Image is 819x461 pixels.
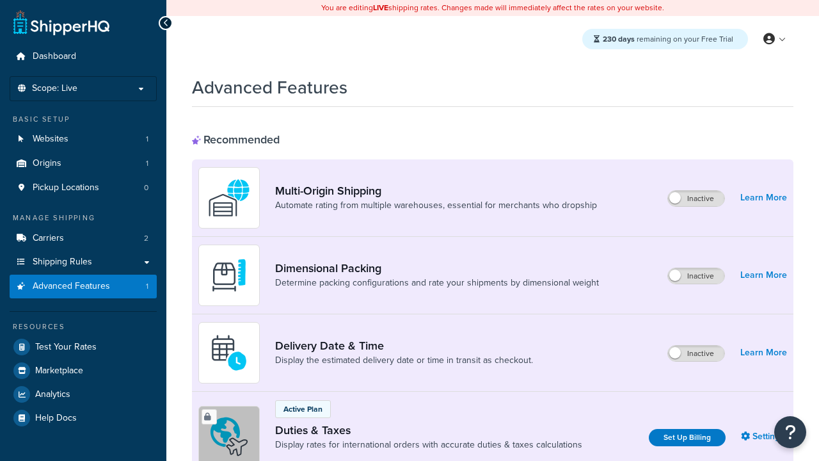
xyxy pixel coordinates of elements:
[10,127,157,151] li: Websites
[275,261,599,275] a: Dimensional Packing
[275,439,582,451] a: Display rates for international orders with accurate duties & taxes calculations
[35,366,83,376] span: Marketplace
[740,344,787,362] a: Learn More
[10,176,157,200] a: Pickup Locations0
[192,133,280,147] div: Recommended
[10,213,157,223] div: Manage Shipping
[10,127,157,151] a: Websites1
[146,134,148,145] span: 1
[275,277,599,289] a: Determine packing configurations and rate your shipments by dimensional weight
[275,199,597,212] a: Automate rating from multiple warehouses, essential for merchants who dropship
[10,227,157,250] li: Carriers
[603,33,635,45] strong: 230 days
[10,321,157,332] div: Resources
[10,275,157,298] a: Advanced Features1
[33,281,110,292] span: Advanced Features
[192,75,347,100] h1: Advanced Features
[10,176,157,200] li: Pickup Locations
[146,281,148,292] span: 1
[740,189,787,207] a: Learn More
[10,275,157,298] li: Advanced Features
[10,45,157,69] a: Dashboard
[603,33,733,45] span: remaining on your Free Trial
[35,389,70,400] span: Analytics
[741,428,787,446] a: Settings
[668,191,724,206] label: Inactive
[144,182,148,193] span: 0
[10,152,157,175] a: Origins1
[33,134,68,145] span: Websites
[275,339,533,353] a: Delivery Date & Time
[33,51,76,62] span: Dashboard
[146,158,148,169] span: 1
[10,114,157,125] div: Basic Setup
[373,2,388,13] b: LIVE
[33,257,92,268] span: Shipping Rules
[10,250,157,274] a: Shipping Rules
[275,423,582,437] a: Duties & Taxes
[207,253,251,298] img: DTVBYsAAAAAASUVORK5CYII=
[207,330,251,375] img: gfkeb5ejjkALwAAAABJRU5ErkJggg==
[740,266,787,284] a: Learn More
[144,233,148,244] span: 2
[35,342,97,353] span: Test Your Rates
[32,83,77,94] span: Scope: Live
[10,359,157,382] a: Marketplace
[10,407,157,430] a: Help Docs
[33,233,64,244] span: Carriers
[10,336,157,359] a: Test Your Rates
[668,346,724,361] label: Inactive
[33,182,99,193] span: Pickup Locations
[649,429,726,446] a: Set Up Billing
[207,175,251,220] img: WatD5o0RtDAAAAAElFTkSuQmCC
[275,354,533,367] a: Display the estimated delivery date or time in transit as checkout.
[35,413,77,424] span: Help Docs
[283,403,322,415] p: Active Plan
[10,383,157,406] a: Analytics
[275,184,597,198] a: Multi-Origin Shipping
[668,268,724,284] label: Inactive
[33,158,61,169] span: Origins
[10,152,157,175] li: Origins
[10,227,157,250] a: Carriers2
[774,416,806,448] button: Open Resource Center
